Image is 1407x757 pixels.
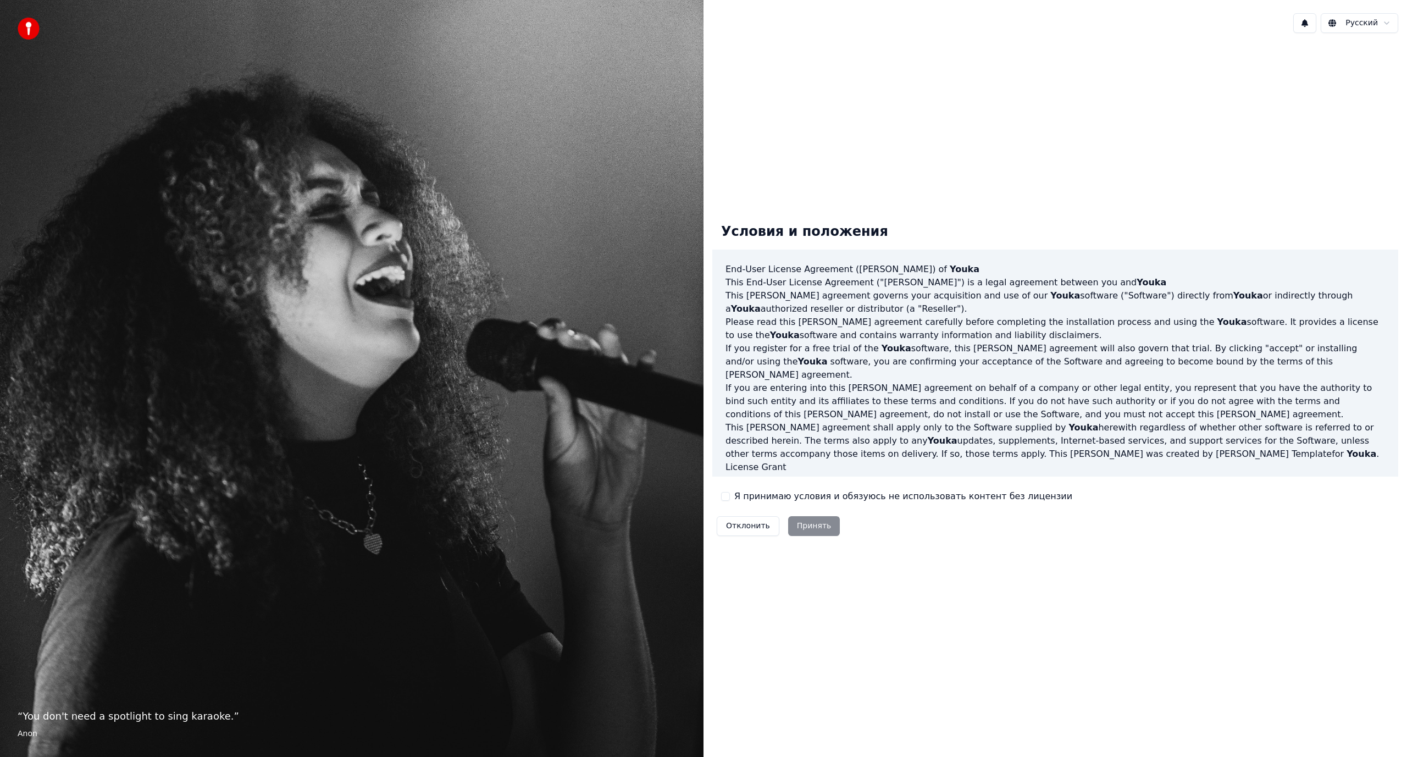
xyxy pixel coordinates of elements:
p: This [PERSON_NAME] agreement shall apply only to the Software supplied by herewith regardless of ... [725,421,1385,461]
p: This End-User License Agreement ("[PERSON_NAME]") is a legal agreement between you and [725,276,1385,289]
span: Youka [1068,422,1098,433]
span: Youka [798,356,828,367]
img: youka [18,18,40,40]
span: Youka [882,343,911,353]
span: Youka [731,303,761,314]
span: Youka [1217,317,1247,327]
span: Youka [1114,475,1143,485]
div: Условия и положения [712,214,897,250]
p: This [PERSON_NAME] agreement governs your acquisition and use of our software ("Software") direct... [725,289,1385,316]
span: Youka [950,264,979,274]
button: Отклонить [717,516,779,536]
p: If you are entering into this [PERSON_NAME] agreement on behalf of a company or other legal entit... [725,382,1385,421]
footer: Anon [18,728,686,739]
span: Youka [928,435,957,446]
p: Please read this [PERSON_NAME] agreement carefully before completing the installation process and... [725,316,1385,342]
span: Youka [1347,449,1376,459]
p: “ You don't need a spotlight to sing karaoke. ” [18,709,686,724]
h3: License Grant [725,461,1385,474]
p: hereby grants you a personal, non-transferable, non-exclusive licence to use the software on your... [725,474,1385,500]
p: If you register for a free trial of the software, this [PERSON_NAME] agreement will also govern t... [725,342,1385,382]
span: Youka [1233,290,1263,301]
label: Я принимаю условия и обязуюсь не использовать контент без лицензии [734,490,1072,503]
span: Youka [1050,290,1080,301]
span: Youka [770,330,800,340]
span: Youka [1137,277,1166,288]
a: [PERSON_NAME] Template [1216,449,1332,459]
h3: End-User License Agreement ([PERSON_NAME]) of [725,263,1385,276]
span: Youka [725,475,755,485]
